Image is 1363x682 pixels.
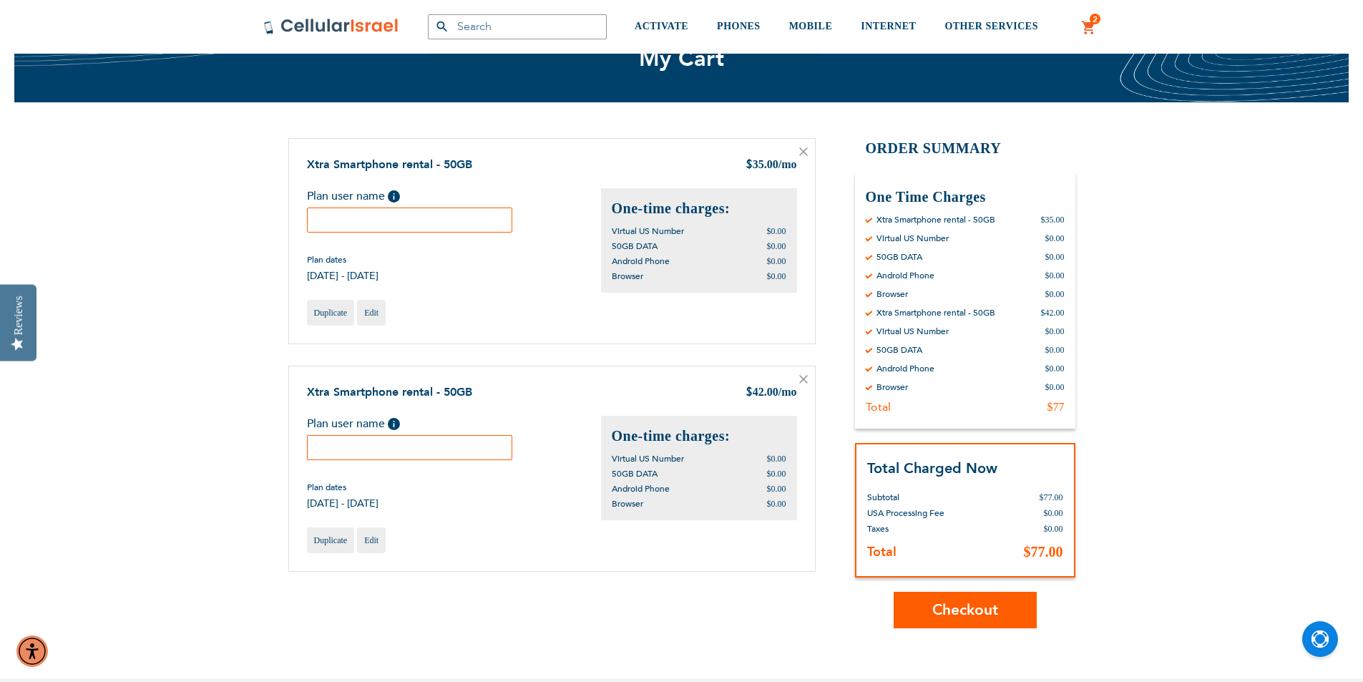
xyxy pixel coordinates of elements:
[1093,14,1098,25] span: 2
[314,308,348,318] span: Duplicate
[717,21,761,31] span: PHONES
[357,527,386,553] a: Edit
[876,214,995,225] div: Xtra Smartphone rental - 50GB
[767,484,786,494] span: $0.00
[307,384,472,400] a: Xtra Smartphone rental - 50GB
[357,300,386,326] a: Edit
[1045,288,1065,300] div: $0.00
[1045,363,1065,374] div: $0.00
[612,199,786,218] h2: One-time charges:
[932,600,998,620] span: Checkout
[746,385,753,401] span: $
[944,21,1038,31] span: OTHER SERVICES
[307,527,355,553] a: Duplicate
[767,256,786,266] span: $0.00
[767,499,786,509] span: $0.00
[789,21,833,31] span: MOBILE
[307,497,378,510] span: [DATE] - [DATE]
[1045,326,1065,337] div: $0.00
[861,21,916,31] span: INTERNET
[307,416,385,432] span: Plan user name
[867,479,997,505] th: Subtotal
[1081,19,1097,36] a: 2
[866,400,891,414] div: Total
[1045,344,1065,356] div: $0.00
[746,157,753,174] span: $
[1044,524,1063,534] span: $0.00
[1045,381,1065,393] div: $0.00
[1041,214,1065,225] div: $35.00
[16,635,48,667] div: Accessibility Menu
[867,507,944,519] span: USA Processing Fee
[314,535,348,545] span: Duplicate
[307,188,385,204] span: Plan user name
[388,190,400,203] span: Help
[612,468,658,479] span: 50GB DATA
[876,326,949,337] div: Virtual US Number
[1047,400,1065,414] div: $77
[1045,270,1065,281] div: $0.00
[1024,544,1063,560] span: $77.00
[388,418,400,430] span: Help
[1044,508,1063,518] span: $0.00
[612,498,643,510] span: Browser
[767,226,786,236] span: $0.00
[894,592,1037,628] button: Checkout
[307,254,378,266] span: Plan dates
[876,381,908,393] div: Browser
[639,44,725,74] span: My Cart
[778,386,797,398] span: /mo
[1045,233,1065,244] div: $0.00
[307,300,355,326] a: Duplicate
[612,483,670,495] span: Android Phone
[746,157,797,174] div: 35.00
[612,427,786,446] h2: One-time charges:
[867,459,997,478] strong: Total Charged Now
[876,251,922,263] div: 50GB DATA
[635,21,688,31] span: ACTIVATE
[876,288,908,300] div: Browser
[876,233,949,244] div: Virtual US Number
[876,363,934,374] div: Android Phone
[364,535,378,545] span: Edit
[612,255,670,267] span: Android Phone
[876,307,995,318] div: Xtra Smartphone rental - 50GB
[307,157,472,172] a: Xtra Smartphone rental - 50GB
[767,454,786,464] span: $0.00
[767,469,786,479] span: $0.00
[767,241,786,251] span: $0.00
[307,482,378,493] span: Plan dates
[612,453,684,464] span: Virtual US Number
[876,344,922,356] div: 50GB DATA
[855,138,1075,159] h2: Order Summary
[778,158,797,170] span: /mo
[263,18,399,35] img: Cellular Israel Logo
[767,271,786,281] span: $0.00
[364,308,378,318] span: Edit
[1041,307,1065,318] div: $42.00
[12,296,25,335] div: Reviews
[612,271,643,282] span: Browser
[746,384,797,401] div: 42.00
[428,14,607,39] input: Search
[876,270,934,281] div: Android Phone
[612,240,658,252] span: 50GB DATA
[1045,251,1065,263] div: $0.00
[1040,492,1063,502] span: $77.00
[612,225,684,237] span: Virtual US Number
[867,521,997,537] th: Taxes
[867,543,897,561] strong: Total
[866,187,1065,207] h3: One Time Charges
[307,269,378,283] span: [DATE] - [DATE]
